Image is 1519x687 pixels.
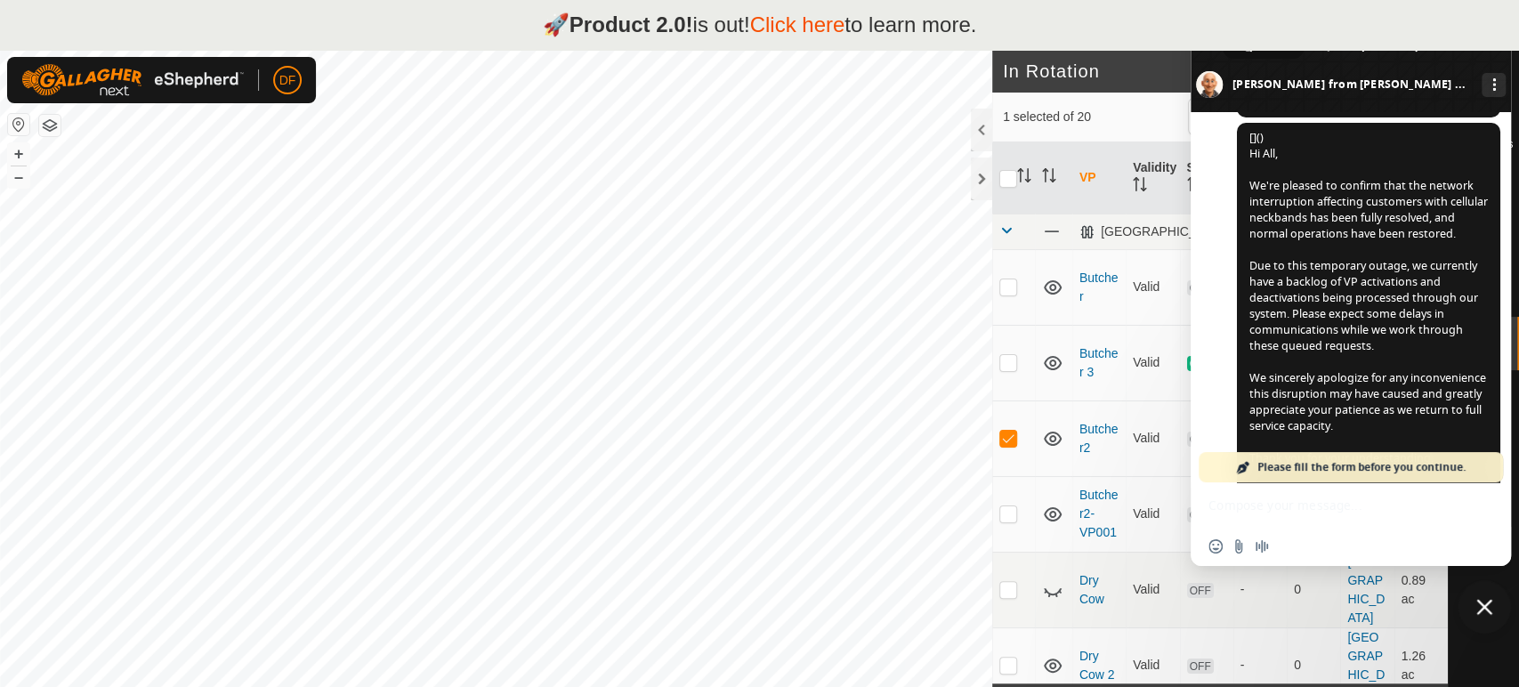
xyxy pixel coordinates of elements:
[1126,552,1179,627] td: Valid
[1003,61,1410,82] h2: In Rotation
[1126,476,1179,552] td: Valid
[1072,142,1126,214] th: VP
[1187,280,1214,295] span: OFF
[279,71,296,90] span: DF
[1232,539,1246,554] span: Send a file
[1079,346,1119,379] a: Butcher 3
[1079,573,1104,606] a: Dry Cow
[1180,142,1233,214] th: Status
[21,64,244,96] img: Gallagher Logo
[1017,171,1031,185] p-sorticon: Activate to sort
[1079,271,1119,303] a: Butcher
[39,115,61,136] button: Map Layers
[1188,98,1403,135] input: Search (S)
[1126,400,1179,476] td: Valid
[1208,539,1223,554] span: Insert an emoji
[1079,224,1280,239] div: [GEOGRAPHIC_DATA]
[1187,659,1214,674] span: OFF
[1126,325,1179,400] td: Valid
[1079,422,1119,455] a: Butcher2
[1394,552,1448,627] td: 0.89 ac
[1187,507,1214,522] span: OFF
[1187,180,1201,194] p-sorticon: Activate to sort
[1240,656,1280,675] div: -
[1255,539,1269,554] span: Audio message
[1187,432,1214,447] span: OFF
[1249,130,1488,497] span: []() Hi All, We're pleased to confirm that the network interruption affecting customers with cell...
[570,12,693,36] strong: Product 2.0!
[8,166,29,188] button: –
[1257,452,1466,482] span: Please fill the form before you continue.
[1240,580,1280,599] div: -
[1079,649,1115,682] a: Dry Cow 2
[543,9,977,41] p: 🚀 is out! to learn more.
[1347,554,1385,625] a: [GEOGRAPHIC_DATA]
[1126,249,1179,325] td: Valid
[8,114,29,135] button: Reset Map
[1079,488,1119,539] a: Butcher2-VP001
[1133,180,1147,194] p-sorticon: Activate to sort
[1187,583,1214,598] span: OFF
[1126,142,1179,214] th: Validity
[1482,73,1506,97] div: More channels
[1458,580,1511,634] div: Close chat
[1187,356,1208,371] span: ON
[1287,552,1340,627] td: 0
[8,143,29,165] button: +
[1042,171,1056,185] p-sorticon: Activate to sort
[749,12,844,36] a: Click here
[1003,108,1188,126] span: 1 selected of 20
